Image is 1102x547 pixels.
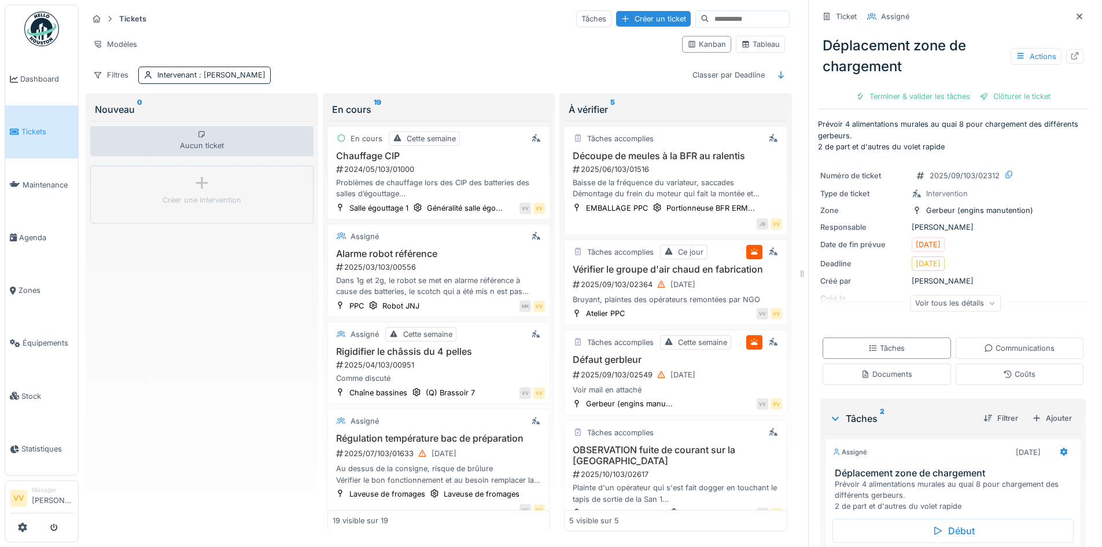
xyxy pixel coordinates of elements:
div: Coûts [1003,369,1035,380]
div: VV [771,508,782,519]
div: Assigné [351,416,379,427]
div: Classer par Deadline [687,67,770,83]
div: Ajouter [1027,410,1077,426]
div: Voir tous les détails [910,295,1001,311]
a: Dashboard [5,53,78,105]
div: EMBALLAGE PPC [586,203,648,214]
h3: Chauffage CIP [333,150,546,161]
div: Assigné [832,447,867,457]
div: Problèmes de chauffage lors des CIP des batteries des salles d’égouttage Problème visiblement lai... [333,177,546,199]
div: 5 visible sur 5 [569,515,619,526]
h3: Rigidifier le châssis du 4 pelles [333,346,546,357]
div: Plainte d'un opérateur qui s'est fait dogger en touchant le tapis de sortie de la San 1 En effet,... [569,482,782,504]
div: Cette semaine [403,329,452,340]
span: Équipements [23,337,73,348]
div: Type de ticket [820,188,907,199]
div: Au dessus de la consigne, risque de brûlure Vérifier le bon fonctionnement et au besoin remplacer... [333,463,546,485]
div: Tâches accomplies [587,427,654,438]
div: VV [757,308,768,320]
span: : [PERSON_NAME] [197,71,266,79]
div: [DATE] [432,448,456,459]
h3: Régulation température bac de préparation [333,433,546,444]
div: Assigné [351,231,379,242]
div: [DATE] [916,239,941,250]
div: 2025/06/103/01516 [572,164,782,175]
div: Dans 1g et 2g, le robot se met en alarme référence à cause des batteries, le scotch qui a été mis... [333,275,546,297]
li: VV [10,490,27,507]
div: [DATE] [670,279,695,290]
div: Tâches [830,412,974,425]
div: Machines d'emballage [586,508,665,519]
sup: 0 [137,102,142,116]
div: Intervenant [157,69,266,80]
div: Intervention [926,188,968,199]
div: Assigné [351,329,379,340]
a: Stock [5,370,78,423]
div: [DATE] [670,369,695,380]
span: Maintenance [23,179,73,190]
div: Tâches accomplies [587,247,654,258]
div: Assigné [881,11,909,22]
div: PPC [349,300,364,311]
div: Portionneuse BFR ERM... [666,203,755,214]
div: Nouveau [95,102,309,116]
sup: 2 [880,412,884,425]
div: Tâches accomplies [587,133,654,144]
span: Tickets [21,126,73,137]
div: VV [519,504,531,516]
div: 2025/10/103/02617 [572,469,782,480]
div: Robot JNJ [382,300,419,311]
div: Créer un ticket [616,11,691,27]
div: 2025/09/103/02364 [572,277,782,292]
div: 19 visible sur 19 [333,515,388,526]
div: VV [519,203,531,214]
div: Généralité salle égo... [427,203,503,214]
img: Badge_color-CXgf-gQk.svg [24,12,59,46]
div: Chaîne bassines [349,387,407,398]
div: Gerbeur (engins manutention) [926,205,1033,216]
div: 2025/07/103/01633 [335,446,546,461]
a: Maintenance [5,159,78,211]
span: Stock [21,391,73,402]
sup: 19 [374,102,381,116]
div: Début [832,519,1074,543]
div: Tâches [576,10,611,27]
div: Comme discuté [333,373,546,384]
div: (Q) Brassoir 7 [426,387,475,398]
h3: OBSERVATION fuite de courant sur la [GEOGRAPHIC_DATA] [569,445,782,467]
div: Laveuse de fromages [444,489,519,500]
div: 2025/09/103/02549 [572,368,782,382]
span: Dashboard [20,74,73,85]
div: JB [757,218,768,230]
div: VV [771,218,782,230]
div: Laveuse de fromages [349,489,425,500]
a: Tickets [5,105,78,158]
div: Cette semaine [407,133,456,144]
div: Terminer & valider les tâches [851,89,975,104]
div: MK [519,300,531,312]
div: [DATE] [1016,447,1041,458]
div: 2025/09/103/02312 [930,170,1000,181]
div: JB [757,508,768,519]
div: Clôturer le ticket [975,89,1055,104]
div: Communications [984,343,1055,354]
div: Modèles [88,36,142,53]
p: Prévoir 4 alimentations murales au quai 8 pour chargement des différents gerbeurs. 2 de part et d... [818,119,1088,152]
div: Numéro de ticket [820,170,907,181]
div: Kanban [687,39,726,50]
div: [DATE] [916,258,941,269]
div: Responsable [820,222,907,233]
div: Gerbeur (engins manu... [586,398,673,409]
div: Cette semaine [678,337,727,348]
div: Salle égouttage 1 [349,203,408,214]
div: Atelier PPC [586,308,625,319]
a: Équipements [5,317,78,369]
span: Zones [19,285,73,296]
div: VV [533,300,545,312]
div: Deadline [820,258,907,269]
div: Ticket [836,11,857,22]
div: Documents [861,369,912,380]
h3: Vérifier le groupe d'air chaud en fabrication [569,264,782,275]
div: Zone [820,205,907,216]
div: Ce jour [678,247,703,258]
